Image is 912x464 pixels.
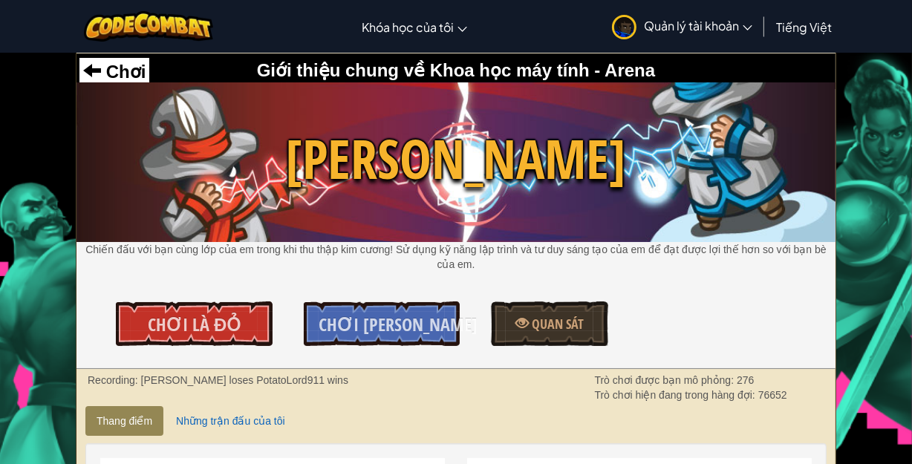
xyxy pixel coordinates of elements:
span: Chơi là Đỏ [148,313,241,336]
img: avatar [612,15,636,39]
span: [PERSON_NAME] [76,121,836,197]
img: CodeCombat logo [84,11,214,42]
strong: Recording: [PERSON_NAME] loses PotatoLord911 wins [88,374,348,386]
a: Những trận đấu của tôi [165,406,296,436]
span: Chơi [PERSON_NAME] [319,313,478,336]
p: Chiến đấu với bạn cùng lớp của em trong khi thu thập kim cương! Sử dụng kỹ năng lập trình và tư d... [76,242,836,272]
span: Trò chơi được bạn mô phỏng: [595,374,737,386]
span: Khóa học của tôi [362,19,454,35]
a: Thang điểm [85,406,163,436]
span: Giới thiệu chung về Khoa học máy tính [257,60,590,80]
a: Tiếng Việt [769,7,839,47]
span: Trò chơi hiện đang trong hàng đợi: [595,389,758,401]
span: Tiếng Việt [776,19,832,35]
span: 276 [737,374,754,386]
span: Quan sát [529,315,584,333]
span: 76652 [758,389,787,401]
img: Wakka Maul [76,82,836,242]
a: Khóa học của tôi [354,7,475,47]
span: - Arena [590,60,655,80]
span: Quản lý tài khoản [644,18,752,33]
span: Chơi [101,62,146,82]
a: Quản lý tài khoản [605,3,760,50]
a: Chơi [83,62,146,82]
a: Quan sát [491,301,608,346]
